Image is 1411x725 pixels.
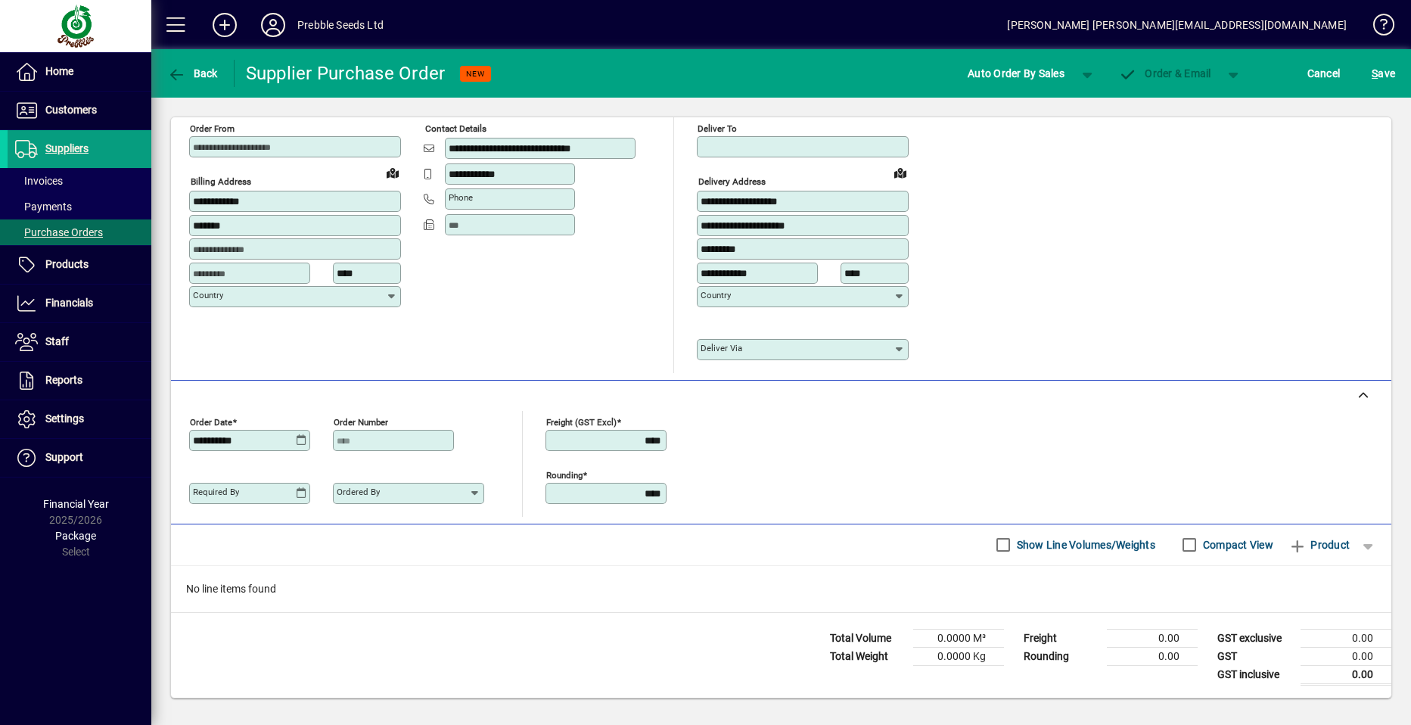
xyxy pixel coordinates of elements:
span: Home [45,65,73,77]
button: Save [1368,60,1399,87]
mat-label: Ordered by [337,487,380,497]
td: GST [1210,647,1301,665]
a: Staff [8,323,151,361]
button: Add [200,11,249,39]
a: Knowledge Base [1362,3,1392,52]
a: Products [8,246,151,284]
span: Auto Order By Sales [968,61,1064,86]
span: Invoices [15,175,63,187]
mat-label: Order date [190,416,232,427]
button: Auto Order By Sales [960,60,1072,87]
button: Back [163,60,222,87]
span: Purchase Orders [15,226,103,238]
td: 0.0000 M³ [913,629,1004,647]
a: View on map [888,160,912,185]
a: Support [8,439,151,477]
div: [PERSON_NAME] [PERSON_NAME][EMAIL_ADDRESS][DOMAIN_NAME] [1007,13,1347,37]
a: Home [8,53,151,91]
mat-label: Required by [193,487,239,497]
span: Staff [45,335,69,347]
button: Profile [249,11,297,39]
mat-label: Phone [449,192,473,203]
mat-label: Freight (GST excl) [546,416,617,427]
span: Settings [45,412,84,425]
a: Payments [8,194,151,219]
a: Financials [8,285,151,322]
span: Cancel [1307,61,1341,86]
span: Package [55,530,96,542]
span: Suppliers [45,142,89,154]
a: Purchase Orders [8,219,151,245]
td: 0.00 [1301,665,1391,684]
span: Product [1288,533,1350,557]
mat-label: Country [701,290,731,300]
span: Products [45,258,89,270]
td: GST exclusive [1210,629,1301,647]
a: Invoices [8,168,151,194]
mat-label: Order from [190,123,235,134]
span: Payments [15,201,72,213]
button: Order & Email [1111,60,1219,87]
td: Total Weight [822,647,913,665]
label: Compact View [1200,537,1273,552]
div: No line items found [171,566,1391,612]
td: 0.0000 Kg [913,647,1004,665]
span: Reports [45,374,82,386]
div: Supplier Purchase Order [246,61,446,86]
app-page-header-button: Back [151,60,235,87]
span: Support [45,451,83,463]
a: Customers [8,92,151,129]
span: Order & Email [1119,67,1211,79]
button: Cancel [1304,60,1344,87]
div: Prebble Seeds Ltd [297,13,384,37]
mat-label: Deliver via [701,343,742,353]
label: Show Line Volumes/Weights [1014,537,1155,552]
mat-label: Rounding [546,469,583,480]
button: Product [1281,531,1357,559]
span: NEW [466,69,485,79]
td: 0.00 [1107,629,1198,647]
mat-label: Deliver To [698,123,737,134]
span: ave [1372,61,1395,86]
span: S [1372,67,1378,79]
td: 0.00 [1301,629,1391,647]
td: 0.00 [1107,647,1198,665]
a: View on map [381,160,405,185]
span: Customers [45,104,97,116]
td: Total Volume [822,629,913,647]
mat-label: Country [193,290,223,300]
mat-label: Order number [334,416,388,427]
td: 0.00 [1301,647,1391,665]
td: Freight [1016,629,1107,647]
td: Rounding [1016,647,1107,665]
span: Financials [45,297,93,309]
a: Reports [8,362,151,400]
span: Financial Year [43,498,109,510]
a: Settings [8,400,151,438]
span: Back [167,67,218,79]
td: GST inclusive [1210,665,1301,684]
